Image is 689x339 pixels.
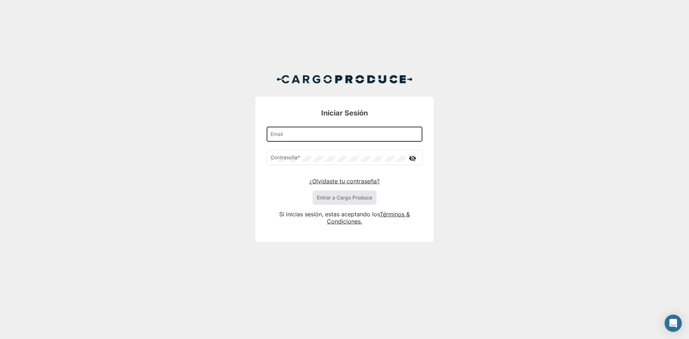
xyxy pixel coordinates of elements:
span: Si inicias sesión, estas aceptando los [279,211,380,218]
img: Cargo Produce Logo [276,71,413,88]
mat-icon: visibility_off [408,154,417,163]
h3: Iniciar Sesión [267,108,422,118]
div: Abrir Intercom Messenger [665,315,682,332]
a: ¿Olvidaste tu contraseña? [309,178,380,185]
a: Términos & Condiciones. [327,211,410,225]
